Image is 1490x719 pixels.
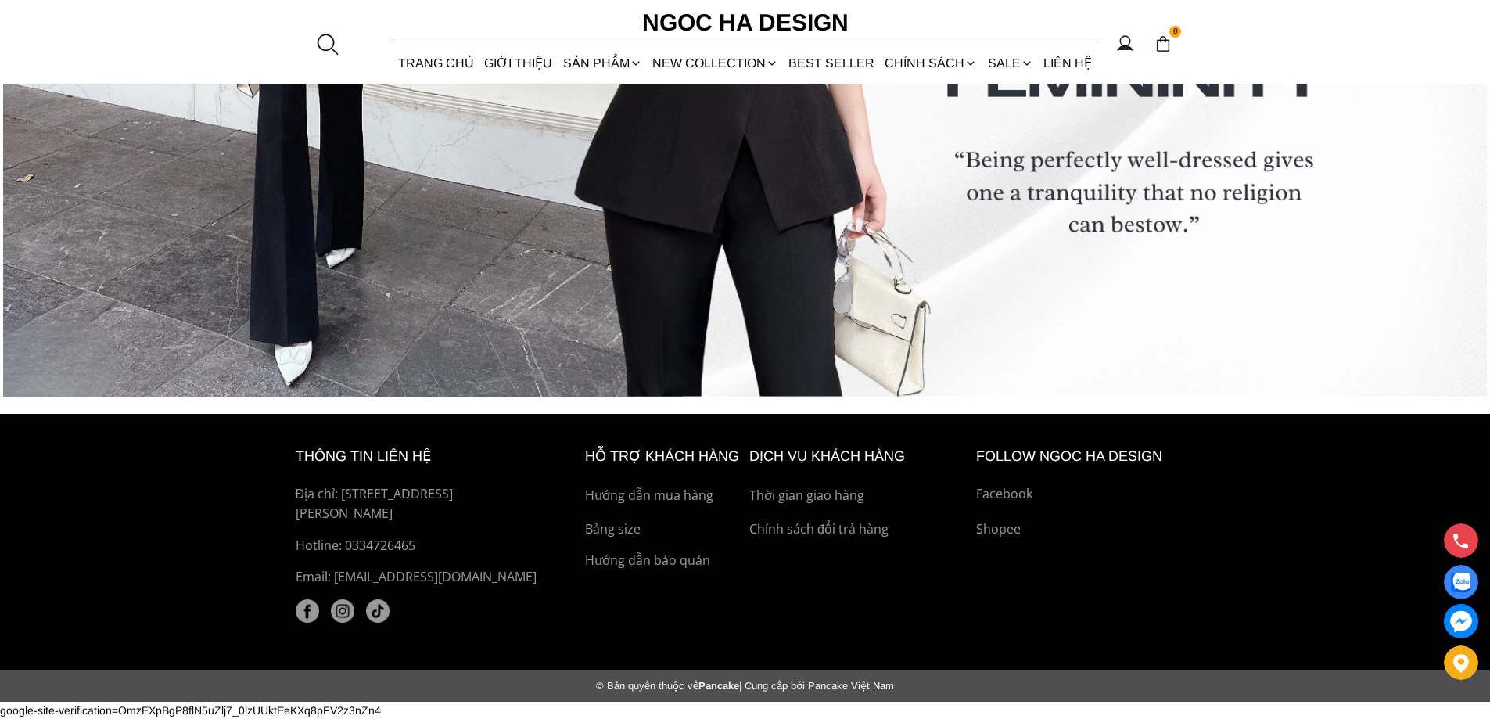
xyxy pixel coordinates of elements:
span: | Cung cấp bởi Pancake Việt Nam [739,680,894,692]
a: Hotline: 0334726465 [296,536,549,556]
div: Chính sách [880,42,982,84]
a: Hướng dẫn bảo quản [585,551,741,571]
a: facebook (1) [296,599,319,623]
a: NEW COLLECTION [647,42,783,84]
a: Hướng dẫn mua hàng [585,486,741,506]
p: Email: [EMAIL_ADDRESS][DOMAIN_NAME] [296,567,549,588]
a: TRANG CHỦ [393,42,479,84]
h6: thông tin liên hệ [296,445,549,468]
a: SALE [982,42,1038,84]
a: GIỚI THIỆU [479,42,558,84]
p: Địa chỉ: [STREET_ADDRESS][PERSON_NAME] [296,484,549,524]
a: Ngoc Ha Design [628,4,863,41]
a: Bảng size [585,519,741,540]
a: Shopee [976,519,1195,540]
div: SẢN PHẨM [558,42,647,84]
a: Chính sách đổi trả hàng [749,519,968,540]
img: instagram [331,599,354,623]
a: Display image [1444,565,1478,599]
a: BEST SELLER [784,42,880,84]
h6: hỗ trợ khách hàng [585,445,741,468]
img: img-CART-ICON-ksit0nf1 [1154,35,1172,52]
a: LIÊN HỆ [1038,42,1097,84]
span: © Bản quyền thuộc về [596,680,698,692]
a: Thời gian giao hàng [749,486,968,506]
img: Display image [1451,573,1470,592]
div: Pancake [281,680,1210,692]
span: 0 [1169,26,1182,38]
h6: Dịch vụ khách hàng [749,445,968,468]
h6: Follow ngoc ha Design [976,445,1195,468]
a: messenger [1444,604,1478,638]
a: tiktok [366,599,390,623]
a: Facebook [976,484,1195,505]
